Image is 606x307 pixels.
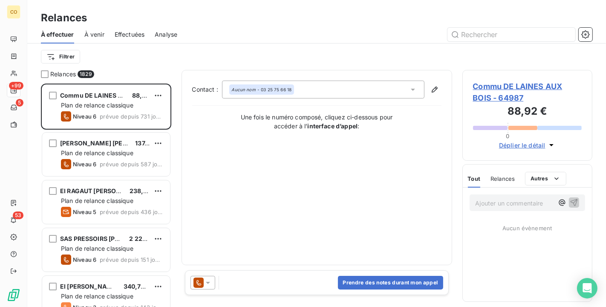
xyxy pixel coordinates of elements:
[502,225,552,232] span: Aucun évènement
[60,187,144,194] span: EI RAGAUT [PERSON_NAME]
[473,81,582,104] span: Commu DE LAINES AUX BOIS - 64987
[61,293,133,300] span: Plan de relance classique
[130,187,157,194] span: 238,48 €
[308,122,358,130] strong: interface d’appel
[7,288,20,302] img: Logo LeanPay
[100,256,163,263] span: prévue depuis 151 jours
[115,30,145,39] span: Effectuées
[124,283,150,290] span: 340,76 €
[41,50,80,64] button: Filtrer
[338,276,443,290] button: Prendre des notes durant mon appel
[61,245,133,252] span: Plan de relance classique
[61,149,133,156] span: Plan de relance classique
[132,92,156,99] span: 88,92 €
[61,101,133,109] span: Plan de relance classique
[60,139,164,147] span: [PERSON_NAME] [PERSON_NAME]
[73,161,96,168] span: Niveau 6
[73,256,96,263] span: Niveau 6
[13,211,23,219] span: 53
[60,283,118,290] span: EI [PERSON_NAME]
[496,140,558,150] button: Déplier le détail
[78,70,94,78] span: 1829
[232,87,292,93] div: - 03 25 75 66 18
[7,5,20,19] div: CO
[100,113,163,120] span: prévue depuis 731 jours
[50,70,76,78] span: Relances
[577,278,597,298] div: Open Intercom Messenger
[41,30,74,39] span: À effectuer
[491,175,515,182] span: Relances
[100,209,163,215] span: prévue depuis 436 jours
[499,141,545,150] span: Déplier le détail
[7,101,20,114] a: 5
[447,28,575,41] input: Rechercher
[84,30,104,39] span: À venir
[16,99,23,107] span: 5
[61,197,133,204] span: Plan de relance classique
[129,235,162,242] span: 2 223,84 €
[192,85,222,94] label: Contact :
[41,84,171,307] div: grid
[525,172,566,185] button: Autres
[73,209,96,215] span: Niveau 5
[9,82,23,90] span: +99
[73,113,96,120] span: Niveau 6
[155,30,177,39] span: Analyse
[506,133,510,139] span: 0
[7,84,20,97] a: +99
[468,175,481,182] span: Tout
[41,10,87,26] h3: Relances
[100,161,163,168] span: prévue depuis 587 jours
[60,235,160,242] span: SAS PRESSOIRS [PERSON_NAME]
[232,87,256,93] em: Aucun nom
[60,92,147,99] span: Commu DE LAINES AUX BOIS
[231,113,402,130] p: Une fois le numéro composé, cliquez ci-dessous pour accéder à l’ :
[473,104,582,121] h3: 88,92 €
[135,139,157,147] span: 137,11 €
